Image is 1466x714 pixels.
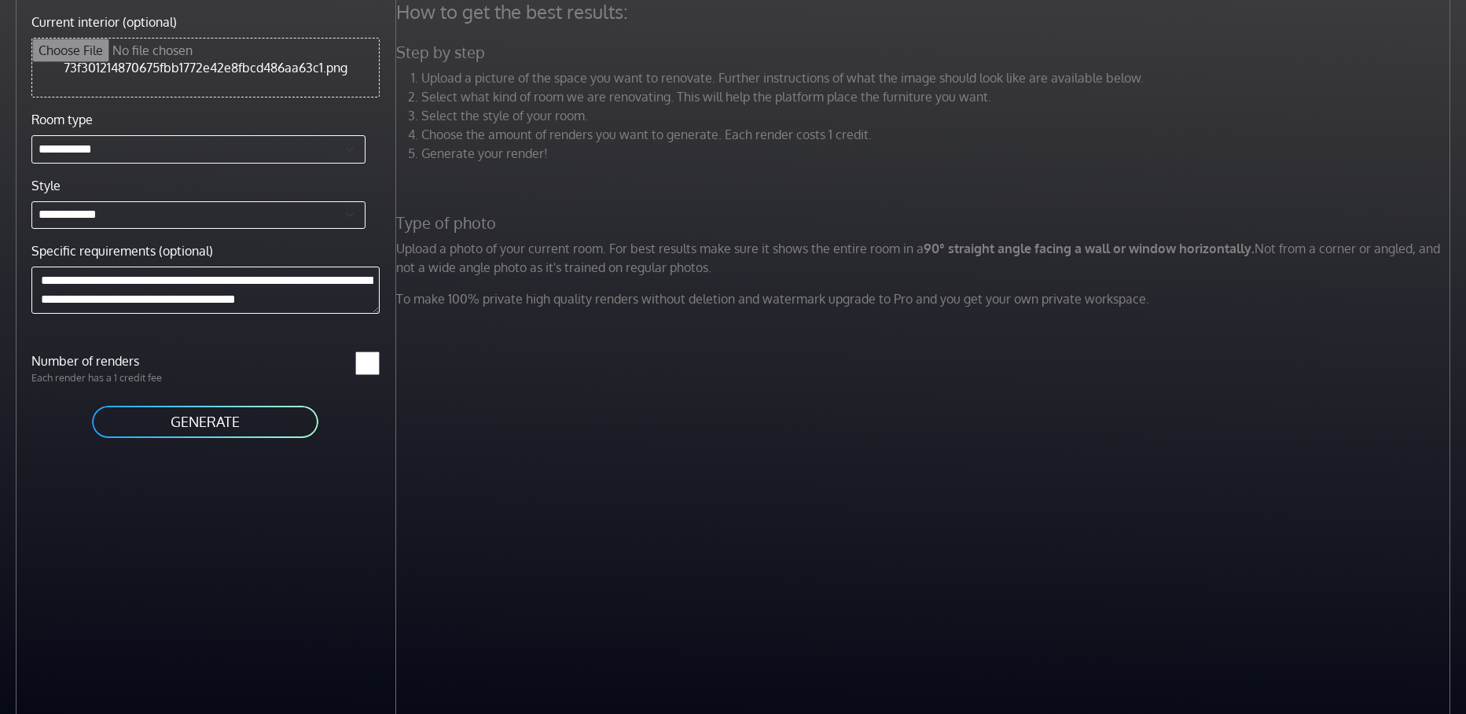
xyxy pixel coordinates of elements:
[924,241,1255,256] strong: 90° straight angle facing a wall or window horizontally.
[421,125,1454,144] li: Choose the amount of renders you want to generate. Each render costs 1 credit.
[387,213,1464,233] h5: Type of photo
[421,144,1454,163] li: Generate your render!
[421,68,1454,87] li: Upload a picture of the space you want to renovate. Further instructions of what the image should...
[387,239,1464,277] p: Upload a photo of your current room. For best results make sure it shows the entire room in a Not...
[31,176,61,195] label: Style
[31,13,177,31] label: Current interior (optional)
[31,110,93,129] label: Room type
[22,370,205,385] p: Each render has a 1 credit fee
[387,42,1464,62] h5: Step by step
[90,404,320,440] button: GENERATE
[387,289,1464,308] p: To make 100% private high quality renders without deletion and watermark upgrade to Pro and you g...
[31,241,213,260] label: Specific requirements (optional)
[421,87,1454,106] li: Select what kind of room we are renovating. This will help the platform place the furniture you w...
[22,351,205,370] label: Number of renders
[421,106,1454,125] li: Select the style of your room.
